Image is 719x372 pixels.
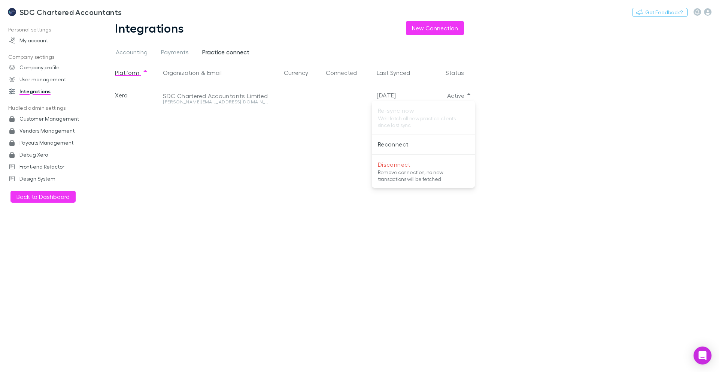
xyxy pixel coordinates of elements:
[372,158,475,185] li: DisconnectRemove connection, no new transactions will be fetched
[372,137,475,151] li: Reconnect
[378,140,469,149] p: Reconnect
[378,160,469,169] p: Disconnect
[378,169,469,182] p: Remove connection, no new transactions will be fetched
[694,347,712,365] div: Open Intercom Messenger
